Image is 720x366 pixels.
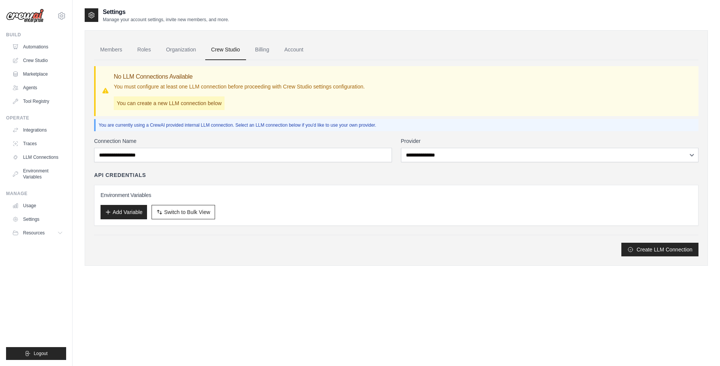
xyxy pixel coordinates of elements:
[94,137,392,145] label: Connection Name
[9,138,66,150] a: Traces
[34,350,48,357] span: Logout
[103,8,229,17] h2: Settings
[6,9,44,23] img: Logo
[9,151,66,163] a: LLM Connections
[9,227,66,239] button: Resources
[9,165,66,183] a: Environment Variables
[152,205,215,219] button: Switch to Bulk View
[6,347,66,360] button: Logout
[6,191,66,197] div: Manage
[103,17,229,23] p: Manage your account settings, invite new members, and more.
[9,82,66,94] a: Agents
[114,72,365,81] h3: No LLM Connections Available
[401,137,699,145] label: Provider
[9,41,66,53] a: Automations
[9,213,66,225] a: Settings
[9,124,66,136] a: Integrations
[114,83,365,90] p: You must configure at least one LLM connection before proceeding with Crew Studio settings config...
[9,95,66,107] a: Tool Registry
[101,191,692,199] h3: Environment Variables
[9,54,66,67] a: Crew Studio
[94,40,128,60] a: Members
[6,32,66,38] div: Build
[205,40,246,60] a: Crew Studio
[249,40,275,60] a: Billing
[278,40,310,60] a: Account
[9,68,66,80] a: Marketplace
[160,40,202,60] a: Organization
[9,200,66,212] a: Usage
[101,205,147,219] button: Add Variable
[131,40,157,60] a: Roles
[114,96,225,110] p: You can create a new LLM connection below
[6,115,66,121] div: Operate
[99,122,695,128] p: You are currently using a CrewAI provided internal LLM connection. Select an LLM connection below...
[164,208,210,216] span: Switch to Bulk View
[23,230,45,236] span: Resources
[94,171,146,179] h4: API Credentials
[621,243,698,256] button: Create LLM Connection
